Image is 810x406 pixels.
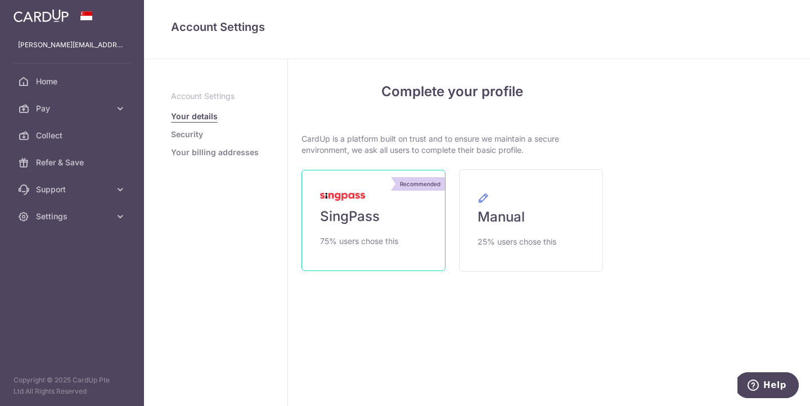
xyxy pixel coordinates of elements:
[171,129,203,140] a: Security
[171,147,259,158] a: Your billing addresses
[13,9,69,22] img: CardUp
[478,208,525,226] span: Manual
[459,169,603,272] a: Manual 25% users chose this
[26,8,49,18] span: Help
[36,211,110,222] span: Settings
[395,177,445,191] div: Recommended
[36,103,110,114] span: Pay
[36,157,110,168] span: Refer & Save
[171,111,218,122] a: Your details
[171,18,783,36] h4: Account Settings
[320,234,398,248] span: 75% users chose this
[36,130,110,141] span: Collect
[320,193,365,201] img: MyInfoLogo
[18,39,126,51] p: [PERSON_NAME][EMAIL_ADDRESS][DOMAIN_NAME]
[320,207,380,225] span: SingPass
[301,82,603,102] h4: Complete your profile
[301,133,603,156] p: CardUp is a platform built on trust and to ensure we maintain a secure environment, we ask all us...
[478,235,556,249] span: 25% users chose this
[36,184,110,195] span: Support
[36,76,110,87] span: Home
[171,91,260,102] p: Account Settings
[301,170,445,271] a: Recommended SingPass 75% users chose this
[737,372,799,400] iframe: Opens a widget where you can find more information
